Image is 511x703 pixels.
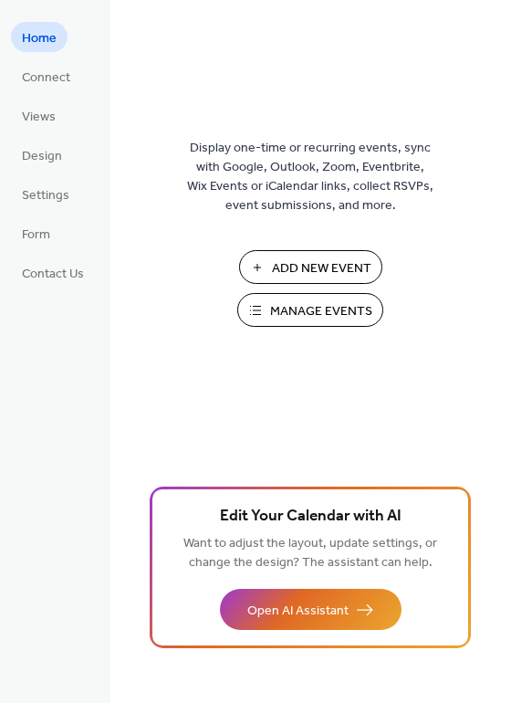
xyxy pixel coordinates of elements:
span: Manage Events [270,302,372,321]
button: Add New Event [239,250,382,284]
span: Connect [22,68,70,88]
span: Display one-time or recurring events, sync with Google, Outlook, Zoom, Eventbrite, Wix Events or ... [187,139,433,215]
a: Contact Us [11,257,95,288]
span: Edit Your Calendar with AI [220,504,401,530]
span: Contact Us [22,265,84,284]
span: Want to adjust the layout, update settings, or change the design? The assistant can help. [183,531,437,575]
a: Home [11,22,68,52]
span: Form [22,226,50,245]
a: Form [11,218,61,248]
a: Design [11,140,73,170]
span: Add New Event [272,259,371,278]
span: Settings [22,186,69,205]
span: Views [22,108,56,127]
span: Open AI Assistant [247,602,349,621]
span: Home [22,29,57,48]
a: Views [11,100,67,131]
button: Manage Events [237,293,383,327]
a: Settings [11,179,80,209]
button: Open AI Assistant [220,589,401,630]
a: Connect [11,61,81,91]
span: Design [22,147,62,166]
